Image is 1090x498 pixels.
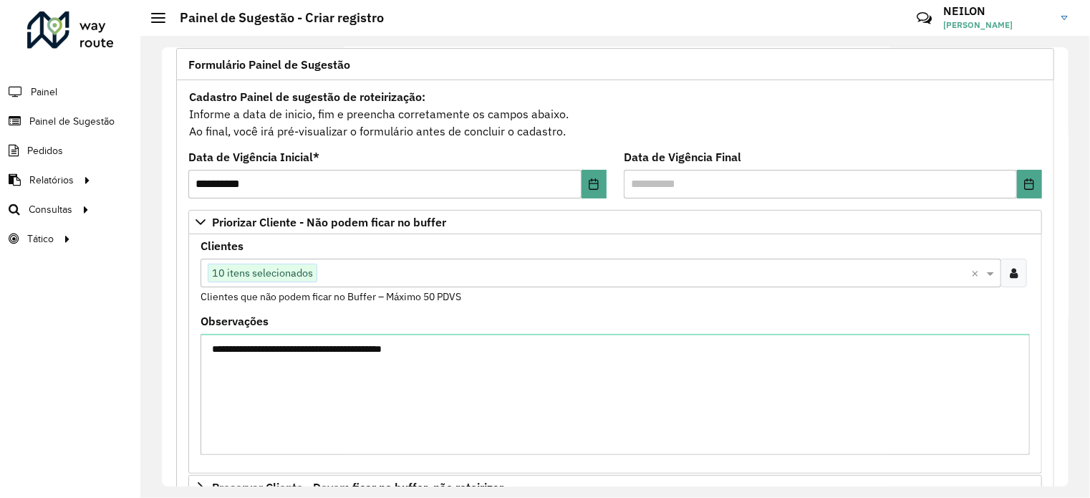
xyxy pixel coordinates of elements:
label: Data de Vigência Final [624,148,741,166]
span: Preservar Cliente - Devem ficar no buffer, não roteirizar [212,482,503,493]
div: Priorizar Cliente - Não podem ficar no buffer [188,234,1042,474]
span: Clear all [971,264,983,282]
label: Observações [201,312,269,330]
label: Data de Vigência Inicial [188,148,319,166]
span: Relatórios [29,173,74,188]
small: Clientes que não podem ficar no Buffer – Máximo 50 PDVS [201,290,461,303]
h2: Painel de Sugestão - Criar registro [165,10,384,26]
span: Priorizar Cliente - Não podem ficar no buffer [212,216,446,228]
span: 10 itens selecionados [208,264,317,282]
strong: Cadastro Painel de sugestão de roteirização: [189,90,425,104]
a: Contato Rápido [909,3,940,34]
span: Formulário Painel de Sugestão [188,59,350,70]
button: Choose Date [582,170,607,198]
span: [PERSON_NAME] [943,19,1051,32]
span: Painel de Sugestão [29,114,115,129]
span: Consultas [29,202,72,217]
button: Choose Date [1017,170,1042,198]
a: Priorizar Cliente - Não podem ficar no buffer [188,210,1042,234]
span: Pedidos [27,143,63,158]
label: Clientes [201,237,243,254]
span: Painel [31,85,57,100]
h3: NEILON [943,4,1051,18]
span: Tático [27,231,54,246]
div: Informe a data de inicio, fim e preencha corretamente os campos abaixo. Ao final, você irá pré-vi... [188,87,1042,140]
